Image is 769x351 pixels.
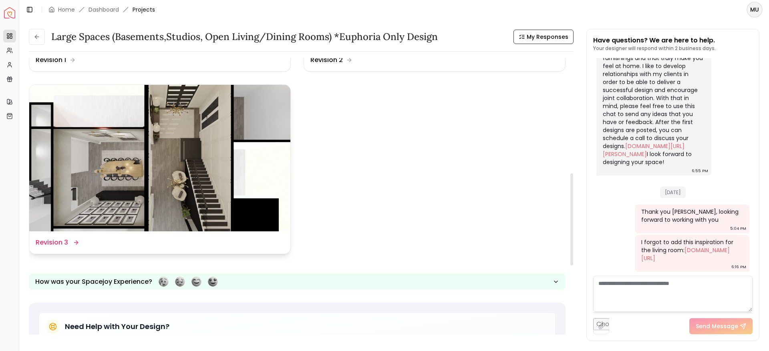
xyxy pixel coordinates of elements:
[133,6,155,14] span: Projects
[58,6,75,14] a: Home
[29,273,566,290] button: How was your Spacejoy Experience?Feeling terribleFeeling badFeeling goodFeeling awesome
[35,277,152,287] p: How was your Spacejoy Experience?
[29,85,290,232] img: Revision 3
[660,187,686,198] span: [DATE]
[513,30,574,44] button: My Responses
[48,6,155,14] nav: breadcrumb
[36,55,66,65] dd: Revision 1
[310,55,343,65] dd: Revision 2
[731,263,746,271] div: 6:16 PM
[593,45,716,52] p: Your designer will respond within 2 business days.
[29,84,291,255] a: Revision 3Revision 3
[51,30,438,43] h3: Large Spaces (Basements,Studios, Open living/dining rooms) *Euphoria Only Design
[692,167,708,175] div: 6:55 PM
[593,36,716,45] p: Have questions? We are here to help.
[65,321,169,332] h5: Need Help with Your Design?
[747,2,762,17] span: MU
[603,142,684,158] a: [DOMAIN_NAME][URL][PERSON_NAME]
[730,225,746,233] div: 5:04 PM
[641,208,742,224] div: Thank you [PERSON_NAME], looking forward to working with you
[4,7,15,18] img: Spacejoy Logo
[527,33,568,41] span: My Responses
[4,7,15,18] a: Spacejoy
[641,246,730,262] a: [DOMAIN_NAME][URL]
[36,238,68,247] dd: Revision 3
[89,6,119,14] a: Dashboard
[641,238,742,262] div: I forgot to add this inspiration for the living room:
[747,2,763,18] button: MU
